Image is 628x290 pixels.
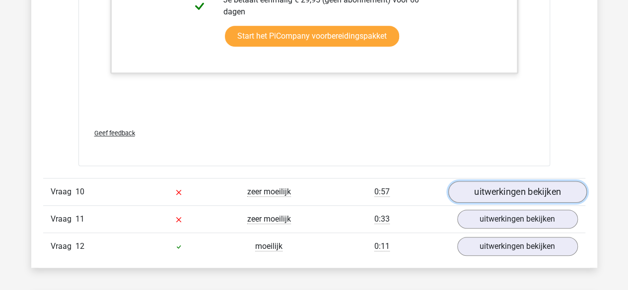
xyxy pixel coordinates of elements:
span: Vraag [51,186,75,198]
span: 0:11 [374,241,390,251]
span: 11 [75,214,84,224]
a: uitwerkingen bekijken [457,237,578,256]
span: 0:33 [374,214,390,224]
a: uitwerkingen bekijken [448,181,586,203]
a: uitwerkingen bekijken [457,210,578,229]
span: 0:57 [374,187,390,197]
a: Start het PiCompany voorbereidingspakket [225,26,399,47]
span: moeilijk [255,241,282,251]
span: zeer moeilijk [247,187,291,197]
span: 10 [75,187,84,196]
span: Vraag [51,213,75,225]
span: Vraag [51,240,75,252]
span: Geef feedback [94,129,135,137]
span: zeer moeilijk [247,214,291,224]
span: 12 [75,241,84,251]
